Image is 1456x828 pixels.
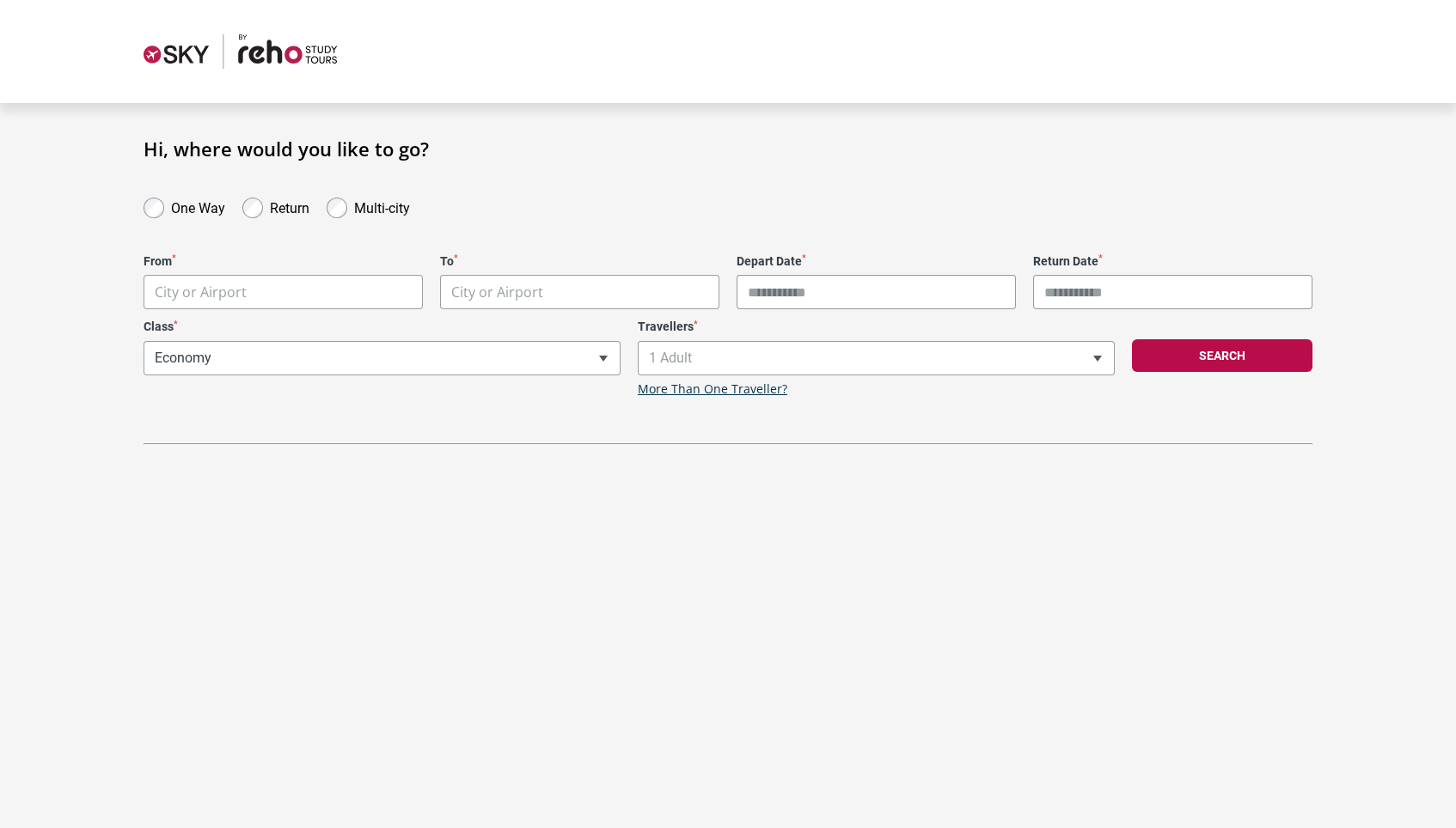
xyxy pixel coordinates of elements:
span: City or Airport [441,276,719,309]
span: 1 Adult [639,342,1114,374]
button: Search [1132,339,1312,372]
label: To [440,254,719,269]
label: Depart Date [737,254,1016,269]
label: Return [270,196,309,216]
label: From [144,254,423,269]
span: City or Airport [144,275,423,309]
a: More Than One Traveller? [638,382,787,397]
label: Travellers [638,320,1115,334]
h1: Hi, where would you like to go? [144,137,1312,160]
label: One Way [171,196,225,216]
label: Class [144,320,621,334]
label: Multi-city [354,196,410,216]
span: Economy [144,342,620,374]
label: Return Date [1033,254,1312,269]
span: City or Airport [155,283,247,301]
span: City or Airport [440,275,719,309]
span: Economy [144,341,621,375]
span: 1 Adult [638,341,1115,375]
span: City or Airport [144,276,422,309]
span: City or Airport [451,283,543,301]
